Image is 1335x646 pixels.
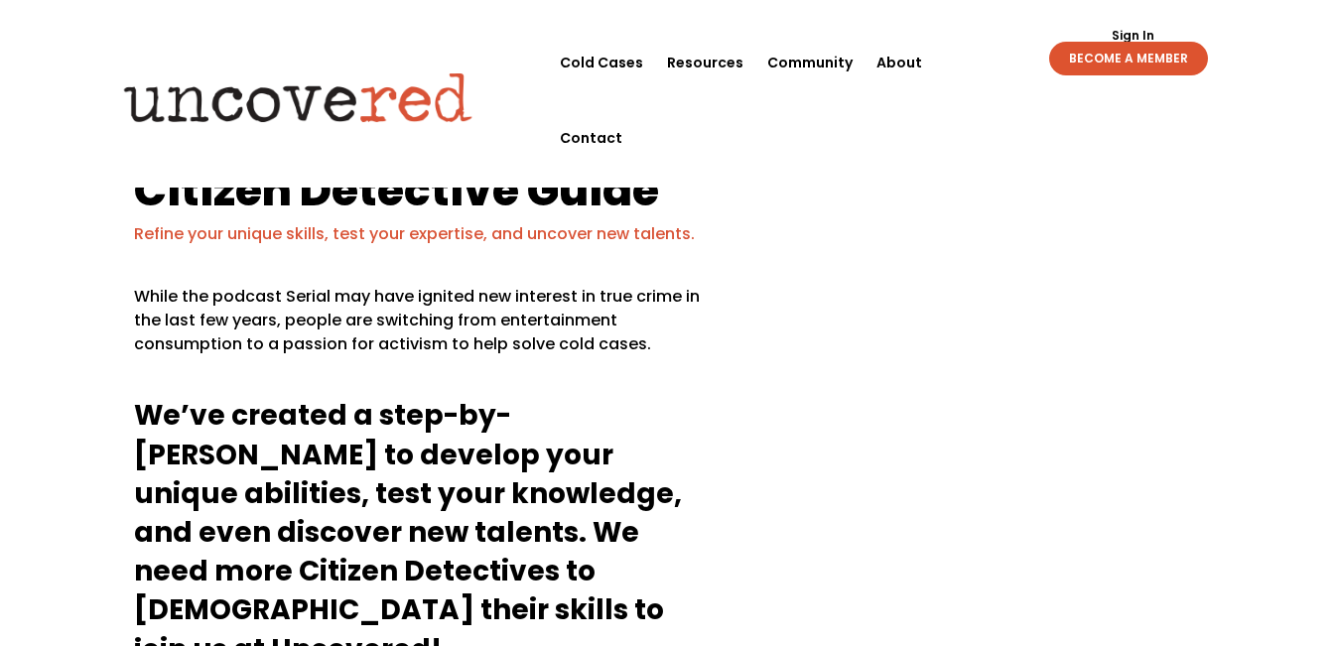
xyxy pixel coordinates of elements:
a: Community [767,25,853,100]
a: Sign In [1101,30,1165,42]
a: Contact [560,100,622,176]
p: While the podcast Serial may have ignited new interest in true crime in the last few years, peopl... [134,285,714,372]
a: BECOME A MEMBER [1049,42,1208,75]
img: Uncovered logo [107,59,489,136]
a: Resources [667,25,743,100]
a: Cold Cases [560,25,643,100]
p: Refine your unique skills, test your expertise, and uncover new talents. [134,222,1202,246]
a: About [876,25,922,100]
h1: Citizen Detective Guide [134,168,1202,222]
